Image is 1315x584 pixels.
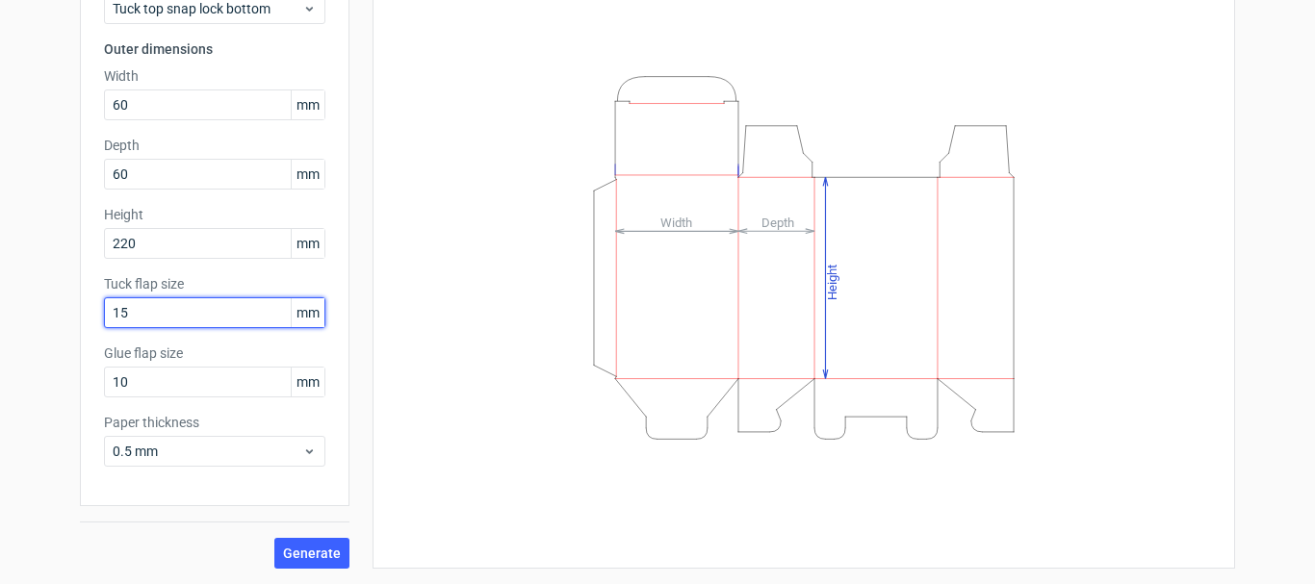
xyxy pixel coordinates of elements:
[104,66,325,86] label: Width
[660,215,692,229] tspan: Width
[761,215,794,229] tspan: Depth
[113,442,302,461] span: 0.5 mm
[104,39,325,59] h3: Outer dimensions
[291,298,324,327] span: mm
[291,229,324,258] span: mm
[104,274,325,293] label: Tuck flap size
[104,136,325,155] label: Depth
[104,205,325,224] label: Height
[104,413,325,432] label: Paper thickness
[291,368,324,396] span: mm
[291,90,324,119] span: mm
[283,546,341,560] span: Generate
[291,160,324,189] span: mm
[274,538,349,569] button: Generate
[825,264,839,299] tspan: Height
[104,343,325,363] label: Glue flap size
